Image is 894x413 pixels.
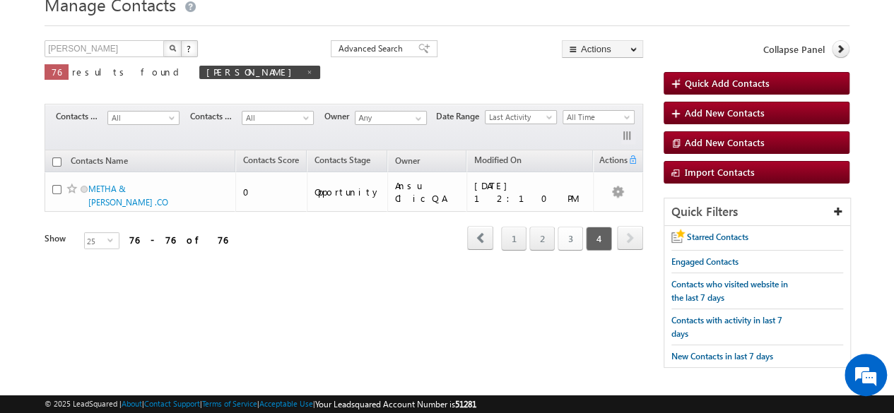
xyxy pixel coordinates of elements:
span: All [108,112,175,124]
button: ? [181,40,198,57]
a: Contact Support [144,399,200,408]
span: Contacts Stage [56,110,107,123]
a: All [242,111,314,125]
span: ? [187,42,193,54]
div: Show [45,232,73,245]
span: All Time [563,111,630,124]
a: Modified On [467,152,529,171]
span: Advanced Search [339,42,407,55]
span: Last Activity [486,111,553,124]
a: Contacts Score [236,152,306,171]
a: Contacts Stage [307,152,377,171]
span: Collapse Panel [763,43,825,56]
span: 76 [52,66,61,78]
span: 51281 [455,399,476,409]
div: Quick Filters [664,198,850,226]
div: Chat with us now [73,74,237,92]
span: Import Contacts [685,166,755,178]
span: Contacts Stage [314,155,370,165]
a: Show All Items [408,112,425,126]
span: Date Range [436,110,485,123]
span: Modified On [474,155,522,165]
a: Last Activity [485,110,557,124]
a: All [107,111,180,125]
button: Actions [562,40,643,58]
span: Owner [395,155,420,166]
span: Add New Contacts [685,107,765,119]
a: METHA & [PERSON_NAME] .CO [88,184,168,208]
a: All Time [563,110,635,124]
span: select [107,237,119,243]
span: All [242,112,310,124]
a: 1 [501,227,527,251]
span: Add New Contacts [685,136,765,148]
a: Terms of Service [202,399,257,408]
a: About [122,399,142,408]
a: Contacts Name [64,153,135,172]
input: Check all records [52,157,61,167]
span: Contacts who visited website in the last 7 days [671,279,788,303]
div: Opportunity [314,186,381,198]
span: Contacts with activity in last 7 days [671,315,782,339]
span: [PERSON_NAME] [206,66,299,78]
span: Engaged Contacts [671,256,739,267]
span: New Contacts in last 7 days [671,351,773,361]
em: Start Chat [192,318,257,337]
span: Contacts Source [190,110,242,123]
span: results found [72,66,184,78]
div: Minimize live chat window [232,7,266,41]
span: Starred Contacts [687,232,748,242]
div: [DATE] 12:10 PM [474,179,587,205]
div: 76 - 76 of 76 [129,232,228,248]
img: d_60004797649_company_0_60004797649 [24,74,59,92]
span: prev [467,226,493,250]
a: Acceptable Use [259,399,313,408]
span: next [617,226,643,250]
a: 3 [558,227,583,251]
a: 2 [529,227,555,251]
span: © 2025 LeadSquared | | | | | [45,397,476,411]
a: prev [467,227,493,250]
span: Contacts Score [243,155,299,165]
div: 0 [243,186,300,198]
span: Owner [324,110,355,123]
span: Quick Add Contacts [685,77,770,89]
span: Your Leadsquared Account Number is [315,399,476,409]
textarea: Type your message and hit 'Enter' [18,131,258,306]
div: Ansu ClicQA [395,179,461,205]
span: 25 [85,233,107,249]
img: Search [169,44,176,52]
a: next [617,227,643,250]
input: Type to Search [355,111,427,125]
span: Actions [594,152,628,171]
span: 4 [586,227,612,251]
